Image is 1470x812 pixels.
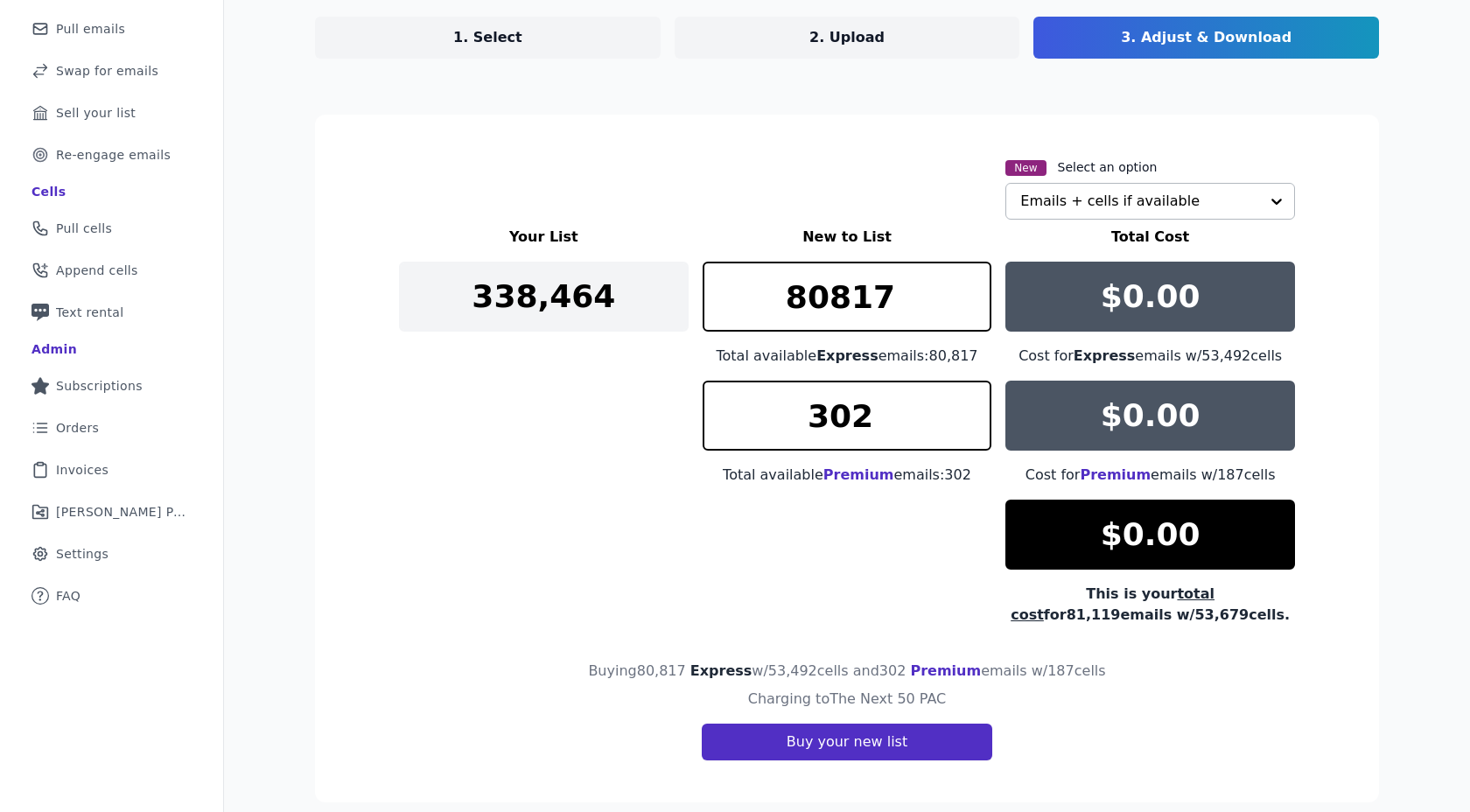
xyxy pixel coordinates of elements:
span: Orders [56,419,99,437]
a: Sell your list [14,94,209,132]
h3: Your List [399,227,689,248]
a: 3. Adjust & Download [1033,17,1379,59]
div: Cells [31,183,66,200]
a: 2. Upload [675,17,1020,59]
span: Invoices [56,461,108,479]
div: Total available emails: 302 [703,465,992,486]
div: Cost for emails w/ 53,492 cells [1005,346,1295,367]
span: New [1005,160,1046,176]
span: Premium [823,466,894,483]
p: $0.00 [1101,517,1200,552]
a: Settings [14,535,209,573]
span: Append cells [56,262,138,279]
div: Total available emails: 80,817 [703,346,992,367]
a: [PERSON_NAME] Performance [14,493,209,531]
a: Invoices [14,451,209,489]
p: $0.00 [1101,398,1200,433]
h4: Charging to The Next 50 PAC [748,689,947,710]
span: Swap for emails [56,62,158,80]
h4: Buying 80,817 w/ 53,492 cells and 302 emails w/ 187 cells [588,661,1105,682]
button: Buy your new list [702,724,992,760]
p: $0.00 [1101,279,1200,314]
div: This is your for 81,119 emails w/ 53,679 cells. [1005,584,1295,626]
p: 338,464 [472,279,615,314]
a: Re-engage emails [14,136,209,174]
span: Subscriptions [56,377,143,395]
span: Premium [1080,466,1151,483]
span: Premium [910,662,981,679]
div: Admin [31,340,77,358]
h3: Total Cost [1005,227,1295,248]
span: Express [816,347,878,364]
span: Text rental [56,304,124,321]
h3: New to List [703,227,992,248]
a: Append cells [14,251,209,290]
a: Orders [14,409,209,447]
a: Subscriptions [14,367,209,405]
label: Select an option [1058,158,1158,176]
span: FAQ [56,587,80,605]
span: [PERSON_NAME] Performance [56,503,188,521]
span: Settings [56,545,108,563]
span: Pull emails [56,20,125,38]
span: Re-engage emails [56,146,171,164]
a: Pull emails [14,10,209,48]
span: Sell your list [56,104,136,122]
p: 1. Select [453,27,522,48]
a: 1. Select [315,17,661,59]
a: Pull cells [14,209,209,248]
p: 2. Upload [809,27,885,48]
a: Text rental [14,293,209,332]
div: Cost for emails w/ 187 cells [1005,465,1295,486]
a: FAQ [14,577,209,615]
p: 3. Adjust & Download [1121,27,1291,48]
a: Swap for emails [14,52,209,90]
span: Express [1074,347,1136,364]
span: Pull cells [56,220,112,237]
span: Express [690,662,752,679]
